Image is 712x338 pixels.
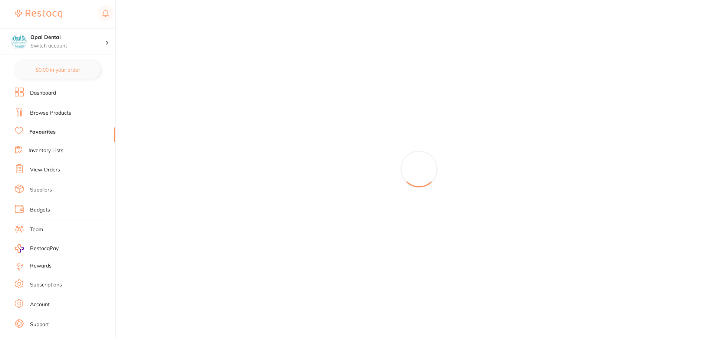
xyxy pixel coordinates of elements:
p: Switch account [30,42,105,50]
a: Suppliers [30,186,52,194]
a: Rewards [30,262,52,270]
a: Team [30,226,43,233]
a: RestocqPay [15,244,59,253]
span: RestocqPay [30,245,59,252]
h4: Opal Dental [30,34,105,41]
img: Restocq Logo [15,10,62,19]
img: Opal Dental [11,34,26,49]
a: Browse Products [30,109,71,117]
a: Subscriptions [30,281,62,289]
a: Favourites [29,128,56,136]
a: Support [30,321,49,328]
a: Dashboard [30,89,56,97]
button: $0.00 in your order [15,61,100,79]
a: Account [30,301,50,308]
img: RestocqPay [15,244,24,253]
a: Restocq Logo [15,6,62,23]
a: Budgets [30,206,50,214]
a: Inventory Lists [29,147,63,154]
a: View Orders [30,166,60,174]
